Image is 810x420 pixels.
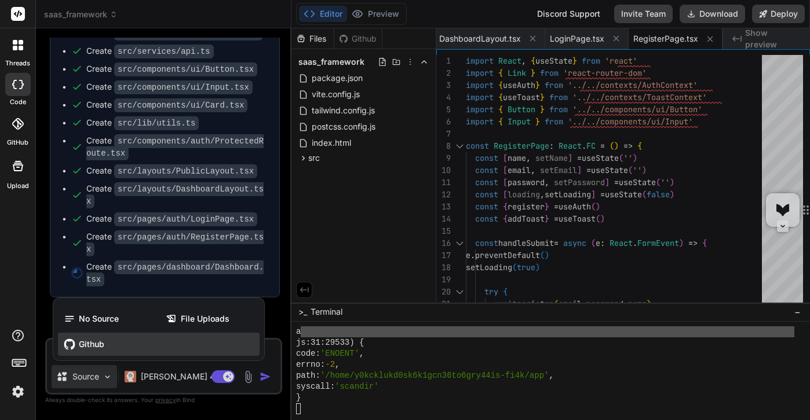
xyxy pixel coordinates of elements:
span: File Uploads [181,313,229,325]
img: settings [8,382,28,401]
label: threads [5,58,30,68]
label: GitHub [7,138,28,148]
label: Upload [7,181,29,191]
span: Github [79,338,104,350]
label: code [10,97,26,107]
span: No Source [79,313,119,325]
